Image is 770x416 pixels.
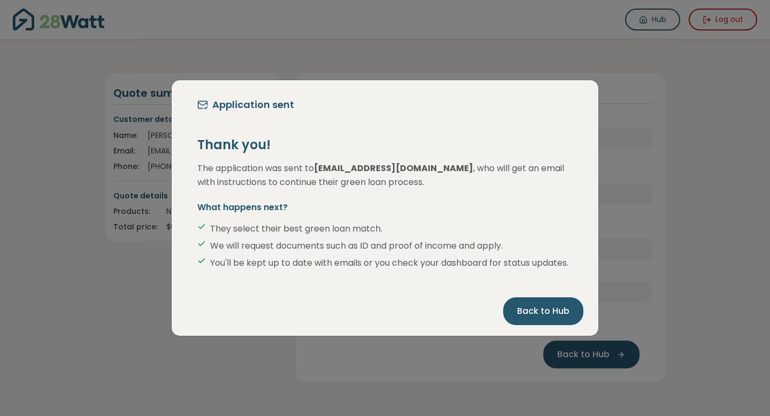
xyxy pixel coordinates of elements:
[210,257,568,269] span: You'll be kept up to date with emails or you check your dashboard for status updates.
[197,137,573,153] h3: Thank you!
[210,222,382,235] span: They select their best green loan match.
[314,162,473,174] strong: [EMAIL_ADDRESS][DOMAIN_NAME]
[517,305,569,318] span: Back to Hub
[212,97,294,112] h5: Application sent
[210,240,503,252] span: We will request documents such as ID and proof of income and apply.
[197,161,573,189] p: The application was sent to , who will get an email with instructions to continue their green loa...
[503,297,583,325] button: Back to Hub
[197,202,573,213] h6: What happens next?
